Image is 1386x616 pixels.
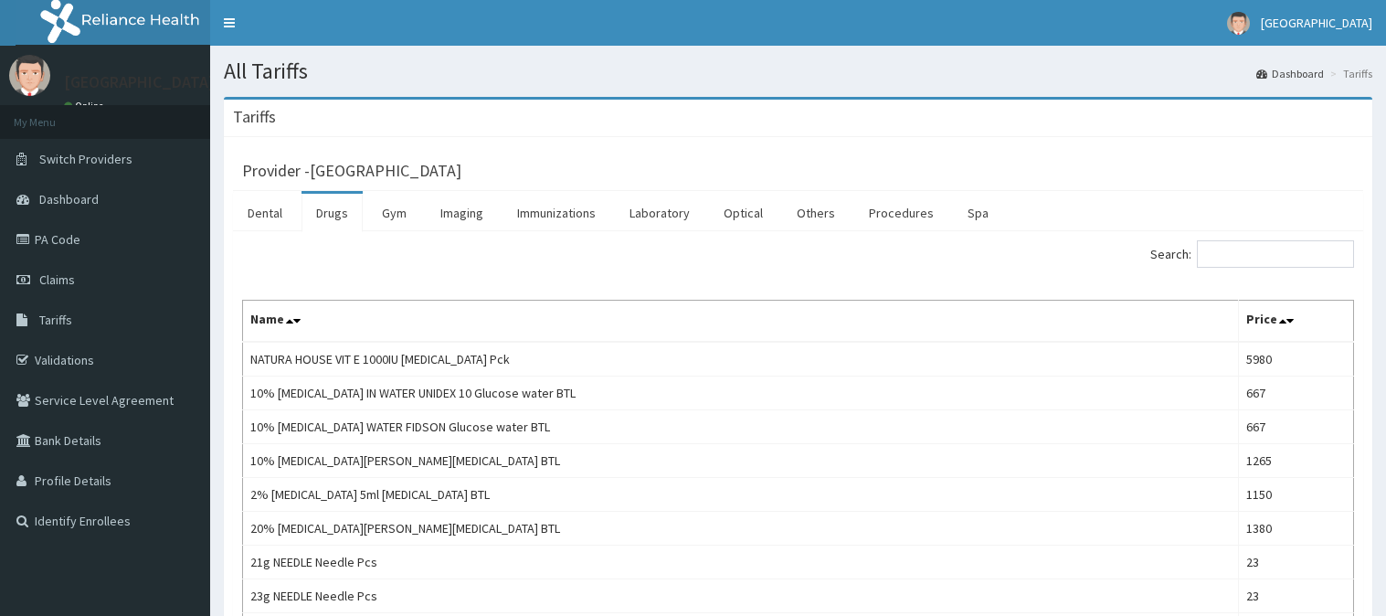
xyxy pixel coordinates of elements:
[1238,478,1353,512] td: 1150
[1238,444,1353,478] td: 1265
[243,301,1239,343] th: Name
[854,194,948,232] a: Procedures
[1197,240,1354,268] input: Search:
[1238,377,1353,410] td: 667
[1261,15,1372,31] span: [GEOGRAPHIC_DATA]
[233,109,276,125] h3: Tariffs
[243,342,1239,377] td: NATURA HOUSE VIT E 1000IU [MEDICAL_DATA] Pck
[243,512,1239,546] td: 20% [MEDICAL_DATA][PERSON_NAME][MEDICAL_DATA] BTL
[242,163,461,179] h3: Provider - [GEOGRAPHIC_DATA]
[9,55,50,96] img: User Image
[243,546,1239,579] td: 21g NEEDLE Needle Pcs
[243,478,1239,512] td: 2% [MEDICAL_DATA] 5ml [MEDICAL_DATA] BTL
[233,194,297,232] a: Dental
[39,191,99,207] span: Dashboard
[64,74,215,90] p: [GEOGRAPHIC_DATA]
[243,444,1239,478] td: 10% [MEDICAL_DATA][PERSON_NAME][MEDICAL_DATA] BTL
[1227,12,1250,35] img: User Image
[243,410,1239,444] td: 10% [MEDICAL_DATA] WATER FIDSON Glucose water BTL
[615,194,704,232] a: Laboratory
[1326,66,1372,81] li: Tariffs
[224,59,1372,83] h1: All Tariffs
[1238,512,1353,546] td: 1380
[302,194,363,232] a: Drugs
[39,271,75,288] span: Claims
[503,194,610,232] a: Immunizations
[64,100,108,112] a: Online
[243,377,1239,410] td: 10% [MEDICAL_DATA] IN WATER UNIDEX 10 Glucose water BTL
[39,312,72,328] span: Tariffs
[953,194,1003,232] a: Spa
[1238,410,1353,444] td: 667
[1238,301,1353,343] th: Price
[1256,66,1324,81] a: Dashboard
[426,194,498,232] a: Imaging
[1238,546,1353,579] td: 23
[782,194,850,232] a: Others
[243,579,1239,613] td: 23g NEEDLE Needle Pcs
[1238,342,1353,377] td: 5980
[1238,579,1353,613] td: 23
[367,194,421,232] a: Gym
[709,194,778,232] a: Optical
[1150,240,1354,268] label: Search:
[39,151,132,167] span: Switch Providers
